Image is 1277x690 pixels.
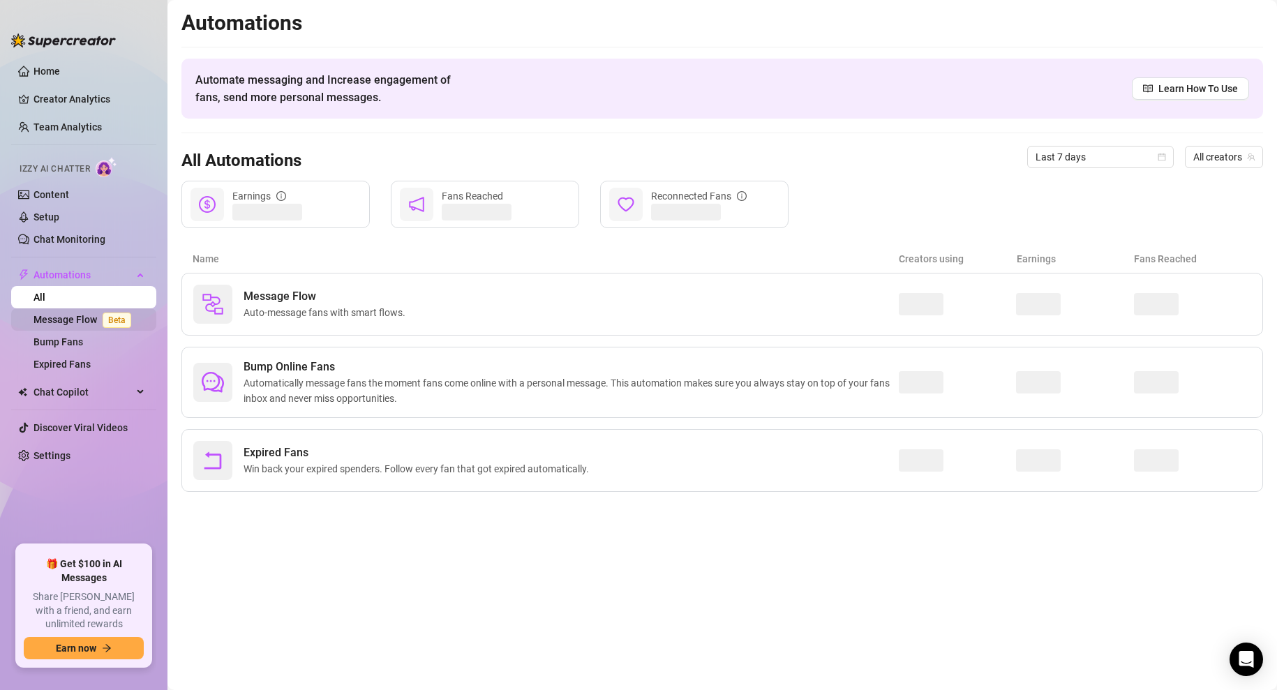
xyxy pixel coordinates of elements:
span: Win back your expired spenders. Follow every fan that got expired automatically. [244,461,595,477]
a: Bump Fans [33,336,83,347]
span: Learn How To Use [1158,81,1238,96]
a: Expired Fans [33,359,91,370]
span: Automations [33,264,133,286]
a: Discover Viral Videos [33,422,128,433]
span: 🎁 Get $100 in AI Messages [24,557,144,585]
span: arrow-right [102,643,112,653]
span: rollback [202,449,224,472]
span: Automatically message fans the moment fans come online with a personal message. This automation m... [244,375,899,406]
a: Home [33,66,60,77]
span: Auto-message fans with smart flows. [244,305,411,320]
a: Settings [33,450,70,461]
a: All [33,292,45,303]
span: info-circle [276,191,286,201]
img: Chat Copilot [18,387,27,397]
a: Chat Monitoring [33,234,105,245]
span: Share [PERSON_NAME] with a friend, and earn unlimited rewards [24,590,144,631]
div: Reconnected Fans [651,188,747,204]
span: comment [202,371,224,393]
span: team [1247,153,1255,161]
span: calendar [1158,153,1166,161]
span: Earn now [56,643,96,654]
img: svg%3e [202,293,224,315]
a: Team Analytics [33,121,102,133]
div: Open Intercom Messenger [1230,643,1263,676]
span: Izzy AI Chatter [20,163,90,176]
a: Setup [33,211,59,223]
span: All creators [1193,147,1255,167]
span: read [1143,84,1153,93]
h3: All Automations [181,150,301,172]
span: Expired Fans [244,444,595,461]
h2: Automations [181,10,1263,36]
span: Last 7 days [1036,147,1165,167]
span: notification [408,196,425,213]
span: Automate messaging and Increase engagement of fans, send more personal messages. [195,71,464,106]
img: AI Chatter [96,157,117,177]
span: dollar [199,196,216,213]
article: Earnings [1017,251,1135,267]
span: Message Flow [244,288,411,305]
a: Message FlowBeta [33,314,137,325]
div: Earnings [232,188,286,204]
article: Creators using [899,251,1017,267]
span: heart [618,196,634,213]
span: Bump Online Fans [244,359,899,375]
span: info-circle [737,191,747,201]
span: Chat Copilot [33,381,133,403]
button: Earn nowarrow-right [24,637,144,659]
img: logo-BBDzfeDw.svg [11,33,116,47]
article: Name [193,251,899,267]
span: thunderbolt [18,269,29,280]
a: Learn How To Use [1132,77,1249,100]
a: Content [33,189,69,200]
span: Beta [103,313,131,328]
a: Creator Analytics [33,88,145,110]
span: Fans Reached [442,190,503,202]
article: Fans Reached [1134,251,1252,267]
